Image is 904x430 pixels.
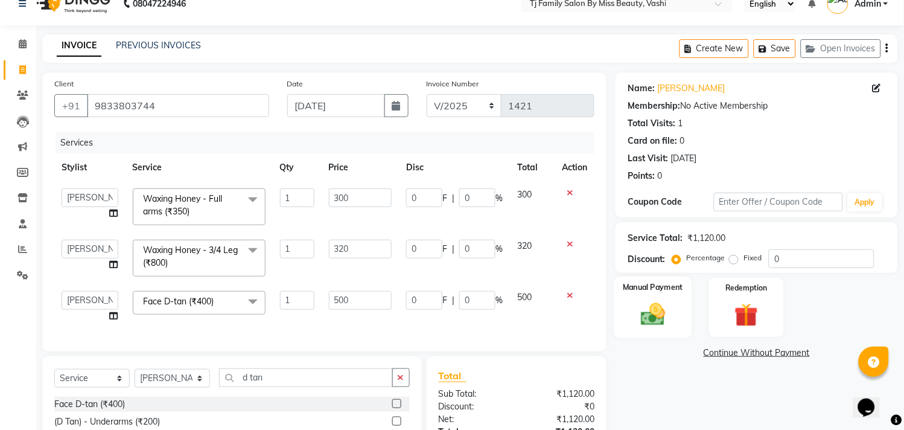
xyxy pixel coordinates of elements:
[495,192,503,205] span: %
[452,192,454,205] span: |
[628,100,680,112] div: Membership:
[442,192,447,205] span: F
[628,232,683,245] div: Service Total:
[144,193,223,217] span: Waxing Honey - Full arms (₹350)
[495,243,503,255] span: %
[517,240,532,251] span: 320
[510,154,555,181] th: Total
[725,283,767,294] label: Redemption
[54,416,160,428] div: (D Tan) - Underarms (₹200)
[754,39,796,58] button: Save
[442,243,447,255] span: F
[628,135,677,147] div: Card on file:
[714,193,843,211] input: Enter Offer / Coupon Code
[399,154,510,181] th: Disc
[273,154,322,181] th: Qty
[628,196,714,208] div: Coupon Code
[56,132,603,154] div: Services
[680,39,749,58] button: Create New
[54,398,125,411] div: Face D-tan (₹400)
[54,79,74,89] label: Client
[322,154,399,181] th: Price
[801,39,881,58] button: Open Invoices
[628,82,655,95] div: Name:
[54,154,126,181] th: Stylist
[54,94,88,117] button: +91
[430,413,517,426] div: Net:
[430,388,517,400] div: Sub Total:
[686,252,725,263] label: Percentage
[430,400,517,413] div: Discount:
[623,281,684,293] label: Manual Payment
[427,79,479,89] label: Invoice Number
[628,170,655,182] div: Points:
[116,40,201,51] a: PREVIOUS INVOICES
[628,100,886,112] div: No Active Membership
[555,154,594,181] th: Action
[618,347,896,359] a: Continue Without Payment
[126,154,273,181] th: Service
[687,232,725,245] div: ₹1,120.00
[452,243,454,255] span: |
[439,370,466,382] span: Total
[287,79,304,89] label: Date
[517,413,603,426] div: ₹1,120.00
[219,368,393,387] input: Search or Scan
[634,301,673,329] img: _cash.svg
[87,94,269,117] input: Search by Name/Mobile/Email/Code
[168,257,174,268] a: x
[190,206,196,217] a: x
[144,245,238,268] span: Waxing Honey - 3/4 Leg (₹800)
[495,294,503,307] span: %
[517,400,603,413] div: ₹0
[517,292,532,303] span: 500
[517,388,603,400] div: ₹1,120.00
[657,170,662,182] div: 0
[670,152,696,165] div: [DATE]
[452,294,454,307] span: |
[628,253,665,266] div: Discount:
[57,35,101,57] a: INVOICE
[144,296,214,307] span: Face D-tan (₹400)
[657,82,725,95] a: [PERSON_NAME]
[517,189,532,200] span: 300
[442,294,447,307] span: F
[680,135,684,147] div: 0
[214,296,220,307] a: x
[853,382,892,418] iframe: chat widget
[628,117,675,130] div: Total Visits:
[628,152,668,165] div: Last Visit:
[848,193,882,211] button: Apply
[727,301,765,330] img: _gift.svg
[678,117,683,130] div: 1
[743,252,762,263] label: Fixed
